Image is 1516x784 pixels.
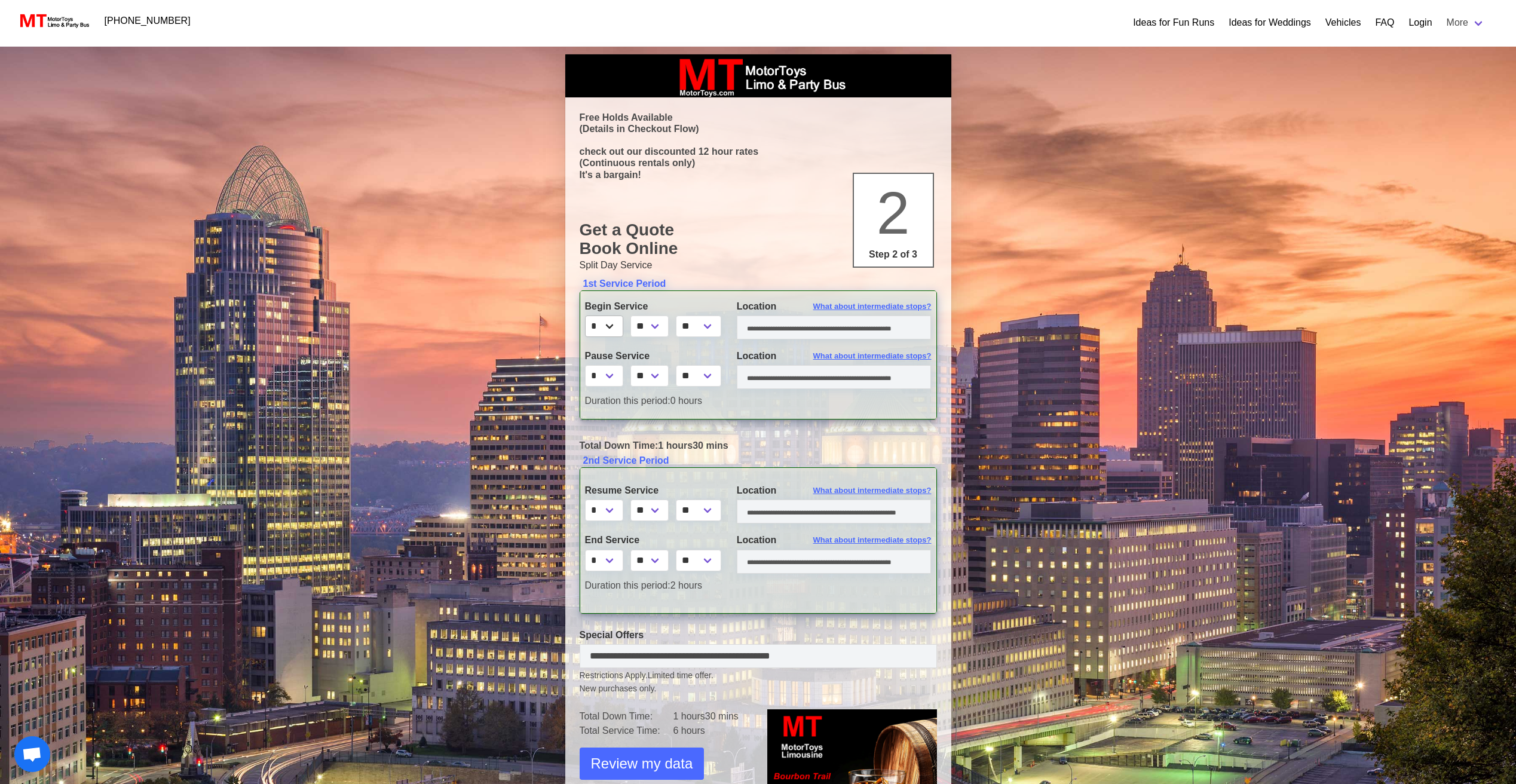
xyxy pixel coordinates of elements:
[580,123,937,134] p: (Details in Checkout Flow)
[585,483,719,498] label: Resume Service
[737,483,932,498] label: Location
[576,394,941,408] div: 0 hours
[580,258,937,272] p: Split Day Service
[705,711,739,721] span: 30 mins
[1375,16,1394,30] a: FAQ
[585,349,719,363] label: Pause Service
[580,748,705,780] button: Review my data
[97,9,198,33] a: [PHONE_NUMBER]
[14,736,50,772] div: Open chat
[813,534,932,546] span: What about intermediate stops?
[648,669,713,682] span: Limited time offer.
[859,247,928,262] p: Step 2 of 3
[585,299,719,314] label: Begin Service
[673,709,749,724] td: 1 hours
[1133,16,1214,30] a: Ideas for Fun Runs
[580,628,937,642] label: Special Offers
[877,179,910,246] span: 2
[813,485,932,497] span: What about intermediate stops?
[580,670,937,695] small: Restrictions Apply.
[1440,11,1492,35] a: More
[813,350,932,362] span: What about intermediate stops?
[737,351,777,361] span: Location
[591,753,693,774] span: Review my data
[17,13,90,29] img: MotorToys Logo
[571,439,946,453] div: 1 hours
[585,396,670,406] span: Duration this period:
[580,169,937,180] p: It's a bargain!
[580,157,937,169] p: (Continuous rentals only)
[585,533,719,547] label: End Service
[580,220,937,258] h1: Get a Quote Book Online
[1408,16,1432,30] a: Login
[580,112,937,123] p: Free Holds Available
[580,709,673,724] td: Total Down Time:
[737,533,932,547] label: Location
[813,301,932,313] span: What about intermediate stops?
[673,724,749,738] td: 6 hours
[580,682,937,695] span: New purchases only.
[693,440,728,451] span: 30 mins
[580,440,659,451] span: Total Down Time:
[737,301,777,311] span: Location
[580,724,673,738] td: Total Service Time:
[580,146,937,157] p: check out our discounted 12 hour rates
[669,54,848,97] img: box_logo_brand.jpeg
[585,580,670,590] span: Duration this period:
[1229,16,1311,30] a: Ideas for Weddings
[1325,16,1361,30] a: Vehicles
[576,578,728,593] div: 2 hours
